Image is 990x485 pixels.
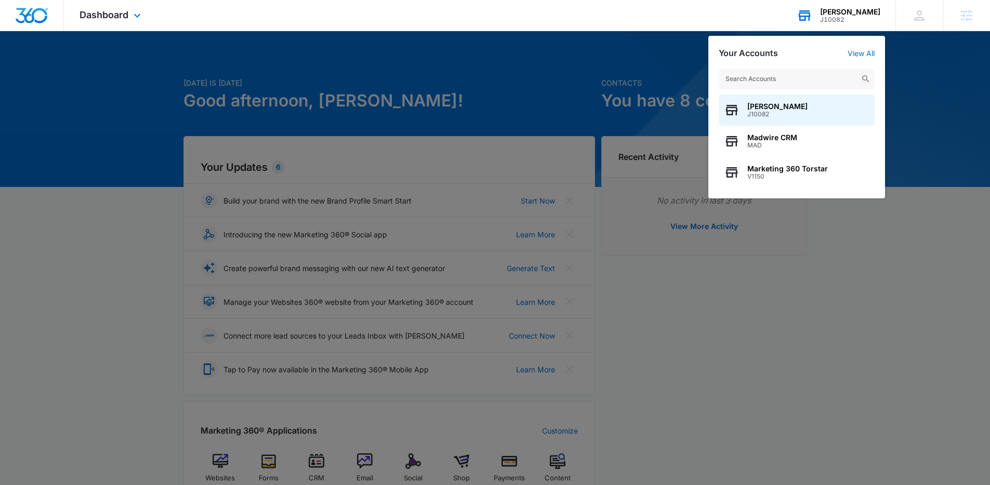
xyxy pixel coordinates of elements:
span: V1150 [747,173,828,180]
span: Dashboard [80,9,128,20]
span: Marketing 360 Torstar [747,165,828,173]
span: J10082 [747,111,808,118]
div: account name [820,8,880,16]
span: [PERSON_NAME] [747,102,808,111]
button: Madwire CRMMAD [719,126,875,157]
button: [PERSON_NAME]J10082 [719,95,875,126]
span: Madwire CRM [747,133,797,142]
input: Search Accounts [719,69,875,89]
span: MAD [747,142,797,149]
a: View All [848,49,875,58]
button: Marketing 360 TorstarV1150 [719,157,875,188]
h2: Your Accounts [719,48,778,58]
div: account id [820,16,880,23]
